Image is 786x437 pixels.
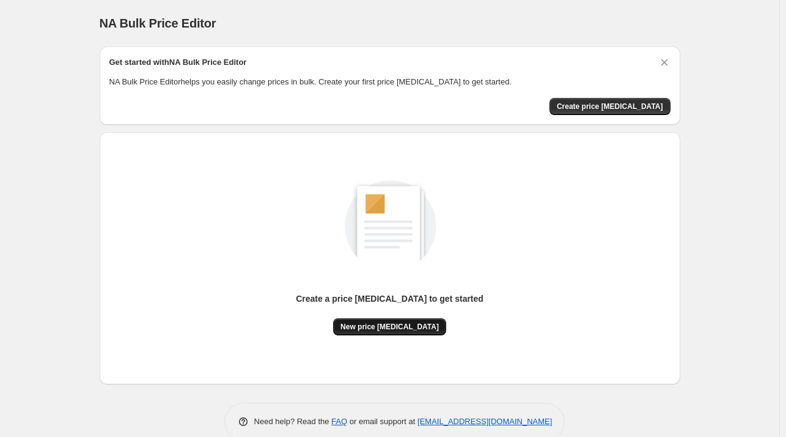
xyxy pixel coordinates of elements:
span: Need help? Read the [254,417,332,426]
span: or email support at [347,417,417,426]
h2: Get started with NA Bulk Price Editor [109,56,247,69]
a: [EMAIL_ADDRESS][DOMAIN_NAME] [417,417,552,426]
a: FAQ [331,417,347,426]
button: Dismiss card [658,56,670,69]
p: Create a price [MEDICAL_DATA] to get started [296,293,483,305]
button: New price [MEDICAL_DATA] [333,318,446,335]
button: Create price change job [549,98,670,115]
p: NA Bulk Price Editor helps you easily change prices in bulk. Create your first price [MEDICAL_DAT... [109,76,670,88]
span: Create price [MEDICAL_DATA] [557,102,663,111]
span: New price [MEDICAL_DATA] [340,322,439,332]
span: NA Bulk Price Editor [100,17,216,30]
